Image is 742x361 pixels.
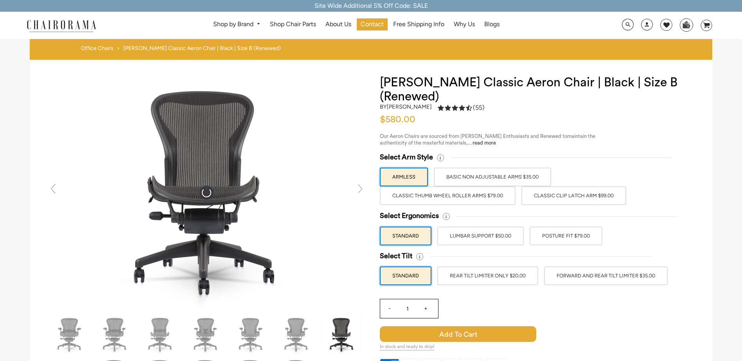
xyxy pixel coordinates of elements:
span: Select Arm Style [380,153,433,162]
div: 4.5 rating (55 votes) [438,104,485,112]
a: Contact [357,18,388,30]
img: Herman Miller Classic Aeron Chair | Black | Size B (Renewed) - chairorama [89,75,324,310]
img: Herman Miller Classic Aeron Chair | Black | Size B (Renewed) - chairorama [322,315,361,354]
label: STANDARD [380,227,431,245]
img: chairorama [22,19,101,32]
span: $580.00 [380,115,415,124]
h2: by [380,104,432,110]
span: Free Shipping Info [393,20,444,29]
img: Herman Miller Classic Aeron Chair | Black | Size B (Renewed) - chairorama [277,315,316,354]
label: STANDARD [380,266,431,285]
a: 4.5 rating (55 votes) [438,104,485,114]
img: Herman Miller Classic Aeron Chair | Black | Size B (Renewed) - chairorama [141,315,180,354]
label: LUMBAR SUPPORT $50.00 [437,227,524,245]
span: Select Tilt [380,252,412,261]
span: Select Ergonomics [380,211,439,220]
a: Shop by Brand [209,18,264,30]
img: Herman Miller Classic Aeron Chair | Black | Size B (Renewed) - chairorama [186,315,225,354]
a: read more [473,140,496,145]
label: POSTURE FIT $79.00 [530,227,602,245]
a: Herman Miller Classic Aeron Chair | Black | Size B (Renewed) - chairorama [89,188,324,196]
label: ARMLESS [380,168,428,186]
span: Blogs [484,20,499,29]
span: Why Us [454,20,475,29]
label: Classic Thumb Wheel Roller Arms $79.00 [380,186,516,205]
a: Shop Chair Parts [266,18,320,30]
a: Free Shipping Info [389,18,448,30]
a: About Us [322,18,355,30]
a: [PERSON_NAME] [387,103,432,110]
img: Herman Miller Classic Aeron Chair | Black | Size B (Renewed) - chairorama [232,315,271,354]
span: [PERSON_NAME] Classic Aeron Chair | Black | Size B (Renewed) [123,45,281,52]
img: WhatsApp_Image_2024-07-12_at_16.23.01.webp [680,19,692,30]
label: BASIC NON ADJUSTABLE ARMS $35.00 [434,168,551,186]
span: › [117,45,119,52]
span: (55) [473,104,485,112]
img: Herman Miller Classic Aeron Chair | Black | Size B (Renewed) - chairorama [50,315,89,354]
span: Contact [361,20,384,29]
label: FORWARD AND REAR TILT LIMITER $35.00 [544,266,668,285]
nav: DesktopNavigation [134,18,579,33]
span: Shop Chair Parts [270,20,316,29]
label: Classic Clip Latch Arm $99.00 [521,186,626,205]
span: Our Aeron Chairs are sourced from [PERSON_NAME] Enthusiasts and Renewed to [380,134,567,139]
a: Blogs [480,18,503,30]
a: Office Chairs [81,45,113,52]
label: REAR TILT LIMITER ONLY $20.00 [437,266,538,285]
input: + [416,299,435,318]
span: About Us [325,20,351,29]
span: Add to Cart [380,326,536,342]
h1: [PERSON_NAME] Classic Aeron Chair | Black | Size B (Renewed) [380,75,697,104]
button: Add to Cart [380,326,602,342]
nav: breadcrumbs [81,45,284,56]
a: Why Us [450,18,479,30]
img: Herman Miller Classic Aeron Chair | Black | Size B (Renewed) - chairorama [95,315,135,354]
input: - [380,299,399,318]
span: In stock and ready to ship! [380,344,435,350]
